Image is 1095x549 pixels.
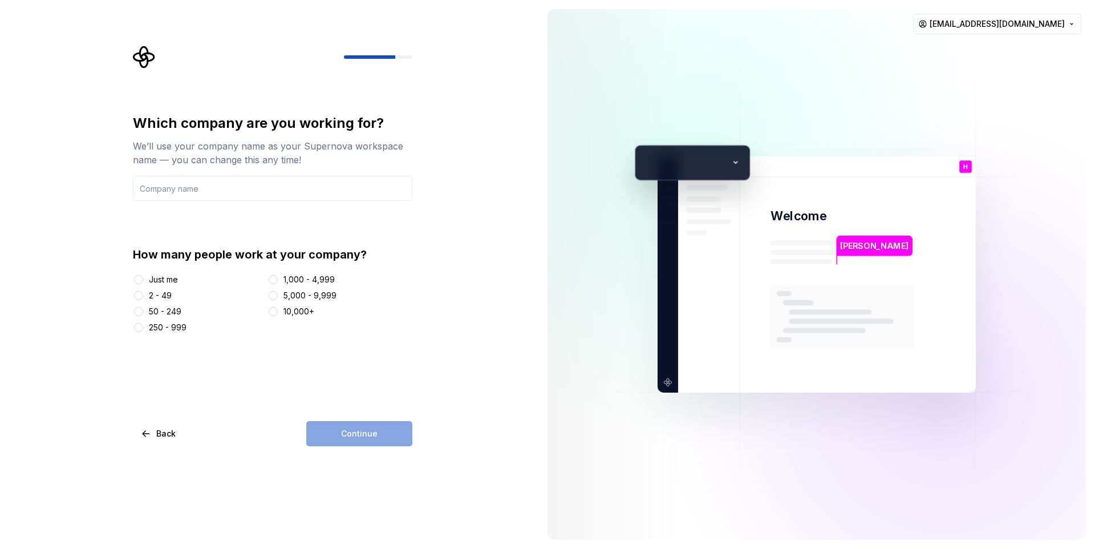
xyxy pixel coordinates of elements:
[770,208,826,224] p: Welcome
[156,428,176,439] span: Back
[913,14,1081,34] button: [EMAIL_ADDRESS][DOMAIN_NAME]
[149,274,178,285] div: Just me
[930,18,1065,30] span: [EMAIL_ADDRESS][DOMAIN_NAME]
[133,139,412,167] div: We’ll use your company name as your Supernova workspace name — you can change this any time!
[133,176,412,201] input: Company name
[133,114,412,132] div: Which company are you working for?
[283,274,335,285] div: 1,000 - 4,999
[149,290,172,301] div: 2 - 49
[149,322,186,333] div: 250 - 999
[149,306,181,317] div: 50 - 249
[283,290,336,301] div: 5,000 - 9,999
[133,247,412,263] div: How many people work at your company?
[963,164,968,170] p: H
[133,46,156,68] svg: Supernova Logo
[283,306,314,317] div: 10,000+
[133,421,185,446] button: Back
[840,240,909,252] p: [PERSON_NAME]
